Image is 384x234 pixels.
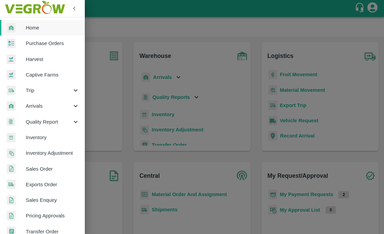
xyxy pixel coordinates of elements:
img: whInventory [7,133,16,143]
img: whArrival [7,101,16,111]
span: Purchase Orders [26,40,79,47]
span: Captive Farms [26,71,79,79]
img: delivery [7,86,16,95]
span: Inventory Adjustment [26,149,79,157]
span: Arrivals [26,102,72,110]
img: sales [7,164,16,174]
img: reciept [7,39,16,48]
span: Quality Report [26,118,72,126]
img: harvest [7,54,16,64]
img: sales [7,211,16,221]
img: qualityReport [7,118,15,126]
span: Harvest [26,56,79,63]
span: Home [26,24,79,31]
img: sales [7,195,16,205]
span: Sales Enquiry [26,196,79,204]
img: inventory [7,148,16,158]
span: Exports Order [26,181,79,188]
span: Trip [26,87,72,94]
img: whArrival [7,23,16,33]
span: Sales Order [26,165,79,173]
img: shipments [7,179,16,189]
img: harvest [7,70,16,80]
span: Pricing Approvals [26,212,79,219]
span: Inventory [26,134,79,141]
